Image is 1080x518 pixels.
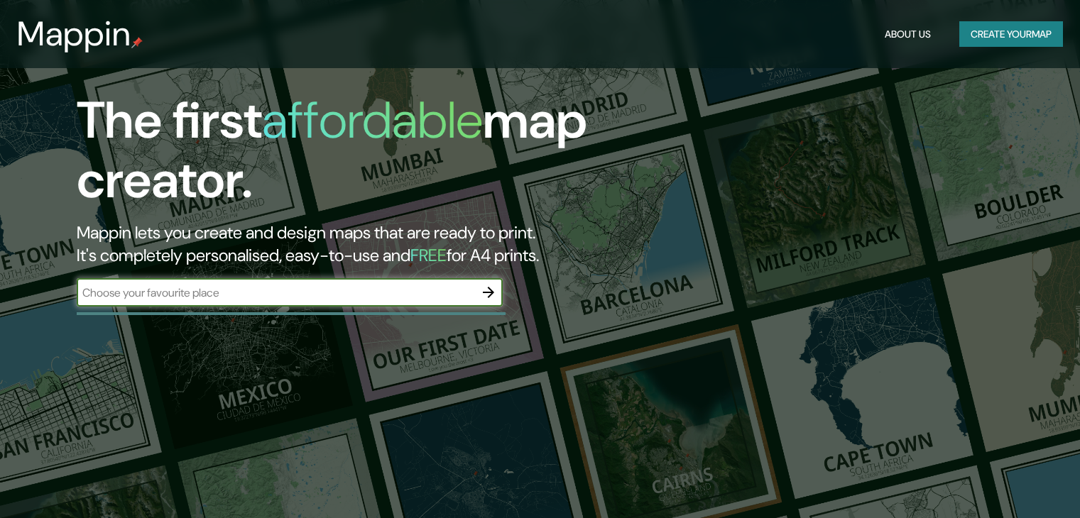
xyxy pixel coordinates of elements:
h3: Mappin [17,14,131,54]
input: Choose your favourite place [77,285,474,301]
h1: The first map creator. [77,91,617,221]
button: About Us [879,21,937,48]
h2: Mappin lets you create and design maps that are ready to print. It's completely personalised, eas... [77,221,617,267]
img: mappin-pin [131,37,143,48]
button: Create yourmap [959,21,1063,48]
h5: FREE [410,244,447,266]
h1: affordable [262,87,483,153]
